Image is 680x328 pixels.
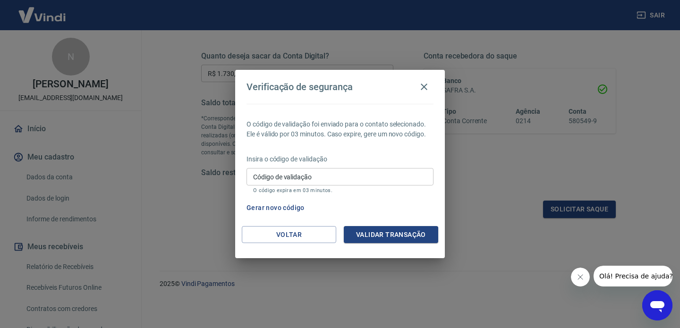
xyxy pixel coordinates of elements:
p: O código expira em 03 minutos. [253,187,427,193]
h4: Verificação de segurança [246,81,353,93]
iframe: Fechar mensagem [571,268,590,286]
span: Olá! Precisa de ajuda? [6,7,79,14]
button: Gerar novo código [243,199,308,217]
button: Validar transação [344,226,438,244]
iframe: Mensagem da empresa [594,266,672,286]
button: Voltar [242,226,336,244]
p: Insira o código de validação [246,154,433,164]
iframe: Botão para abrir a janela de mensagens [642,290,672,320]
p: O código de validação foi enviado para o contato selecionado. Ele é válido por 03 minutos. Caso e... [246,119,433,139]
